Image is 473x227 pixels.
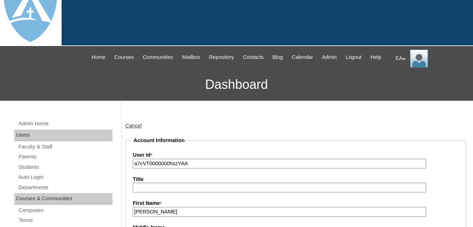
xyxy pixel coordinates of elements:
span: Mailbox [182,53,200,61]
a: Parents [18,152,112,161]
a: Faculty & Staff [18,142,112,151]
a: Courses [111,53,137,61]
span: Help [370,53,381,61]
a: Logout [342,53,365,61]
label: Title [133,176,458,183]
h3: Dashboard [4,69,469,101]
a: Help [367,53,385,61]
label: User Id [133,151,458,159]
span: Contacts [243,53,263,61]
div: Users [14,130,112,141]
a: Mailbox [179,53,204,61]
a: Calendar [288,53,316,61]
a: Auto Login [18,173,112,182]
label: First Name [133,200,458,207]
a: Admin Home [18,119,112,128]
a: Repository [205,53,237,61]
a: Terms [18,216,112,225]
div: EA [395,50,466,67]
span: Calendar [292,53,313,61]
img: EA Administrator [410,50,428,67]
span: Home [91,53,105,61]
a: Cancel [125,123,142,128]
span: Repository [209,53,234,61]
a: Contacts [239,53,267,61]
span: Admin [322,53,337,61]
span: Logout [346,53,362,61]
span: Blog [272,53,283,61]
span: Courses [114,53,134,61]
span: Communities [143,53,173,61]
a: Communities [139,53,177,61]
div: Courses & Communities [14,193,112,205]
a: Admin [318,53,340,61]
a: Departments [18,183,112,192]
a: Students [18,163,112,172]
a: Home [88,53,109,61]
a: Blog [269,53,286,61]
legend: Account Information [133,137,185,144]
a: Campuses [18,206,112,215]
